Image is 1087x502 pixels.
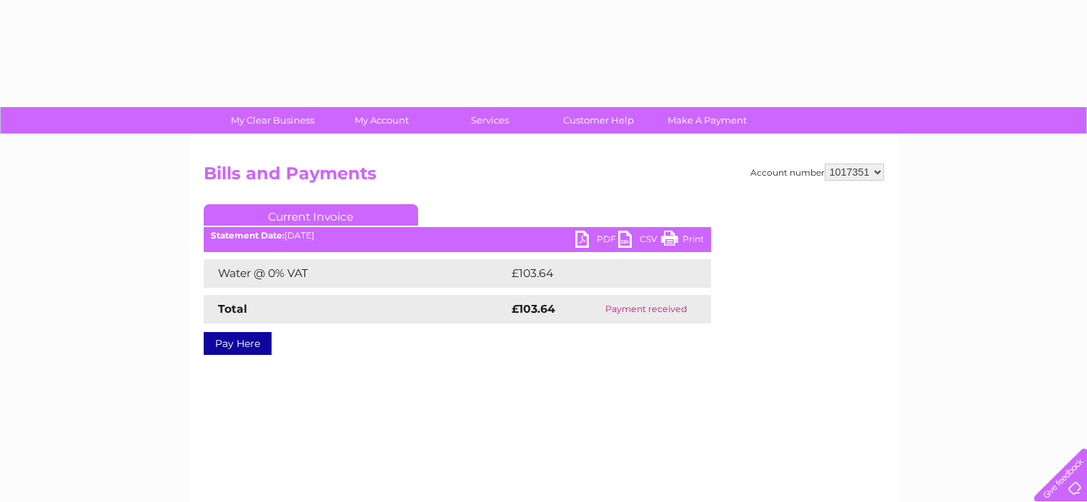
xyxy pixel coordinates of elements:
td: £103.64 [508,259,685,288]
a: PDF [575,231,618,251]
a: Customer Help [540,107,657,134]
a: Pay Here [204,332,272,355]
h2: Bills and Payments [204,164,884,191]
a: Current Invoice [204,204,418,226]
a: Make A Payment [648,107,766,134]
a: CSV [618,231,661,251]
td: Payment received [582,295,711,323]
a: My Account [322,107,440,134]
td: Water @ 0% VAT [204,259,508,288]
b: Statement Date: [211,230,284,241]
strong: Total [218,302,247,316]
a: My Clear Business [214,107,332,134]
a: Print [661,231,704,251]
div: Account number [750,164,884,181]
div: [DATE] [204,231,711,241]
strong: £103.64 [512,302,555,316]
a: Services [431,107,549,134]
